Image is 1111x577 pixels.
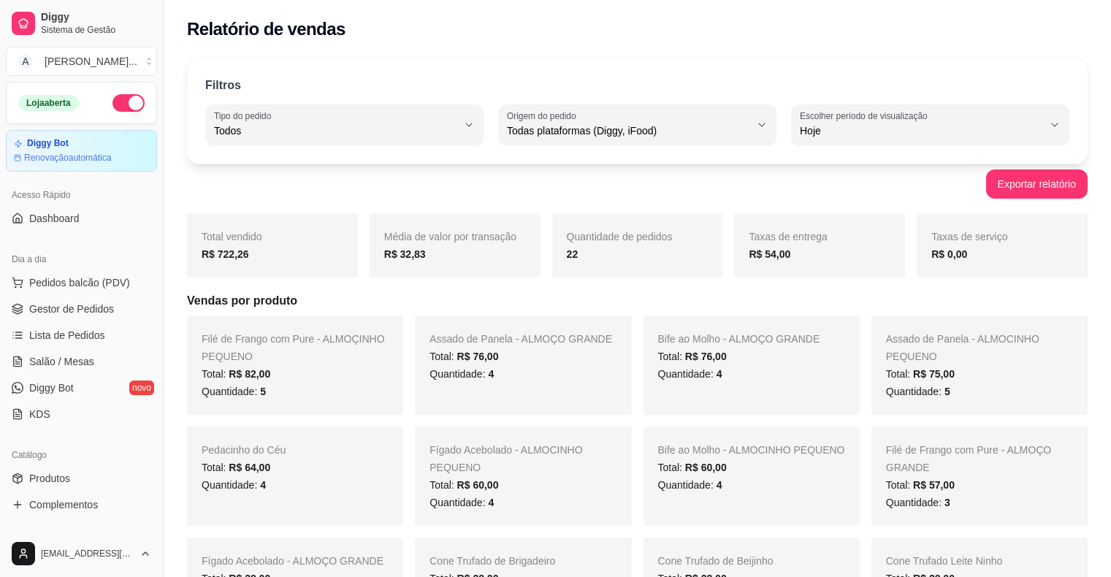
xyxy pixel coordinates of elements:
span: Lista de Pedidos [29,328,105,343]
h5: Vendas por produto [187,292,1088,310]
span: R$ 60,00 [457,479,499,491]
button: Select a team [6,47,157,76]
a: Salão / Mesas [6,350,157,373]
span: 3 [944,497,950,508]
a: Gestor de Pedidos [6,297,157,321]
strong: 22 [567,248,579,260]
span: Quantidade: [202,479,266,491]
span: Fígado Acebolado - ALMOCINHO PEQUENO [429,444,582,473]
span: Filé de Frango com Pure - ALMOÇO GRANDE [886,444,1051,473]
span: R$ 76,00 [685,351,727,362]
div: Acesso Rápido [6,183,157,207]
button: Alterar Status [112,94,145,112]
span: Quantidade: [202,386,266,397]
span: Quantidade: [886,497,950,508]
span: Bife ao Molho - ALMOÇO GRANDE [658,333,820,345]
span: [EMAIL_ADDRESS][DOMAIN_NAME] [41,548,134,559]
span: 4 [717,479,722,491]
span: Filé de Frango com Pure - ALMOÇINHO PEQUENO [202,333,385,362]
span: Complementos [29,497,98,512]
span: KDS [29,407,50,421]
span: Total: [658,351,727,362]
span: Total: [886,479,955,491]
span: 4 [717,368,722,380]
span: R$ 57,00 [913,479,955,491]
button: Origem do pedidoTodas plataformas (Diggy, iFood) [498,104,776,145]
a: Lista de Pedidos [6,324,157,347]
span: Produtos [29,471,70,486]
span: Bife ao Molho - ALMOCINHO PEQUENO [658,444,845,456]
span: 4 [488,368,494,380]
p: Filtros [205,77,241,94]
span: Todas plataformas (Diggy, iFood) [507,123,750,138]
a: Produtos [6,467,157,490]
span: Taxas de entrega [749,231,827,242]
span: Cone Trufado de Brigadeiro [429,555,555,567]
span: Quantidade: [886,386,950,397]
button: [EMAIL_ADDRESS][DOMAIN_NAME] [6,536,157,571]
span: 4 [260,479,266,491]
span: Salão / Mesas [29,354,94,369]
strong: R$ 32,83 [384,248,426,260]
a: Complementos [6,493,157,516]
span: Gestor de Pedidos [29,302,114,316]
button: Tipo do pedidoTodos [205,104,484,145]
span: Cone Trufado de Beijinho [658,555,774,567]
span: 5 [944,386,950,397]
span: Quantidade: [429,368,494,380]
span: Todos [214,123,457,138]
span: Assado de Panela - ALMOCINHO PEQUENO [886,333,1039,362]
span: Total: [658,462,727,473]
article: Renovação automática [24,152,111,164]
span: Taxas de serviço [931,231,1007,242]
a: KDS [6,402,157,426]
button: Exportar relatório [986,169,1088,199]
span: R$ 82,00 [229,368,270,380]
span: Quantidade: [658,368,722,380]
span: Quantidade: [429,497,494,508]
span: Diggy Bot [29,381,74,395]
span: Média de valor por transação [384,231,516,242]
span: Cone Trufado Leite Ninho [886,555,1003,567]
div: Dia a dia [6,248,157,271]
span: Sistema de Gestão [41,24,151,36]
span: Total: [202,368,270,380]
label: Tipo do pedido [214,110,276,122]
h2: Relatório de vendas [187,18,345,41]
a: Dashboard [6,207,157,230]
label: Escolher período de visualização [800,110,932,122]
span: R$ 60,00 [685,462,727,473]
strong: R$ 54,00 [749,248,790,260]
span: Pedidos balcão (PDV) [29,275,130,290]
span: Diggy [41,11,151,24]
button: Escolher período de visualizaçãoHoje [791,104,1069,145]
div: Loja aberta [18,95,79,111]
span: 4 [488,497,494,508]
article: Diggy Bot [27,138,69,149]
strong: R$ 0,00 [931,248,967,260]
span: 5 [260,386,266,397]
span: Total: [429,351,498,362]
button: Pedidos balcão (PDV) [6,271,157,294]
a: DiggySistema de Gestão [6,6,157,41]
span: R$ 75,00 [913,368,955,380]
span: Total: [202,462,270,473]
span: R$ 76,00 [457,351,499,362]
span: Quantidade de pedidos [567,231,673,242]
strong: R$ 722,26 [202,248,249,260]
span: Total vendido [202,231,262,242]
span: Quantidade: [658,479,722,491]
span: Assado de Panela - ALMOÇO GRANDE [429,333,612,345]
span: Total: [886,368,955,380]
span: Total: [429,479,498,491]
span: Dashboard [29,211,80,226]
span: A [18,54,33,69]
span: Pedacinho do Céu [202,444,286,456]
a: Diggy BotRenovaçãoautomática [6,130,157,172]
span: Hoje [800,123,1043,138]
div: [PERSON_NAME] ... [45,54,137,69]
span: Fígado Acebolado - ALMOÇO GRANDE [202,555,383,567]
span: R$ 64,00 [229,462,270,473]
label: Origem do pedido [507,110,581,122]
div: Catálogo [6,443,157,467]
